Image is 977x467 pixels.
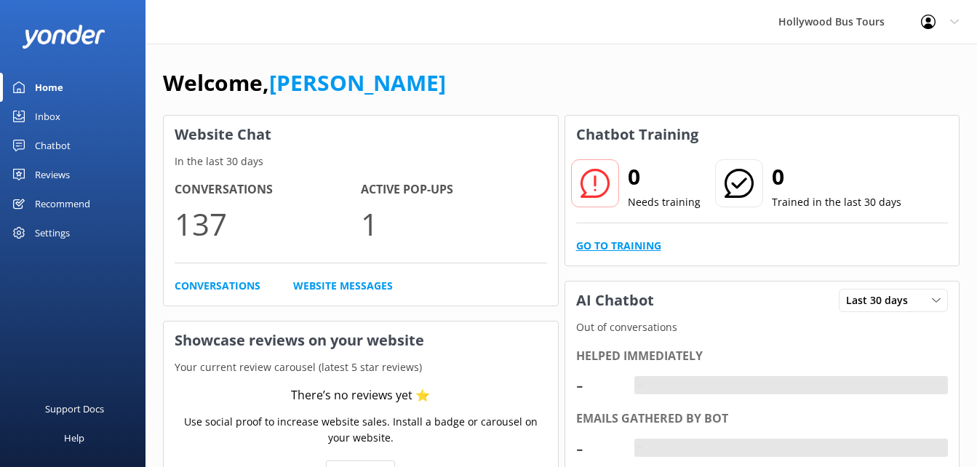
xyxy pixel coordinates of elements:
div: Home [35,73,63,102]
div: There’s no reviews yet ⭐ [291,386,430,405]
h3: AI Chatbot [565,282,665,319]
h2: 0 [628,159,701,194]
div: Reviews [35,160,70,189]
span: Last 30 days [846,292,917,308]
div: Inbox [35,102,60,131]
p: 1 [361,199,547,248]
p: Needs training [628,194,701,210]
p: Out of conversations [565,319,960,335]
h4: Conversations [175,180,361,199]
h4: Active Pop-ups [361,180,547,199]
div: - [576,431,620,466]
a: Go to Training [576,238,661,254]
h3: Chatbot Training [565,116,709,153]
h1: Welcome, [163,65,446,100]
a: Conversations [175,278,260,294]
div: Chatbot [35,131,71,160]
div: - [576,367,620,402]
div: Settings [35,218,70,247]
div: Recommend [35,189,90,218]
p: 137 [175,199,361,248]
div: - [634,439,645,458]
p: Trained in the last 30 days [772,194,901,210]
h3: Showcase reviews on your website [164,322,558,359]
div: Helped immediately [576,347,949,366]
a: Website Messages [293,278,393,294]
div: Help [64,423,84,452]
img: yonder-white-logo.png [22,25,105,49]
div: Support Docs [45,394,104,423]
a: [PERSON_NAME] [269,68,446,97]
h2: 0 [772,159,901,194]
h3: Website Chat [164,116,558,153]
div: - [634,376,645,395]
p: Use social proof to increase website sales. Install a badge or carousel on your website. [175,414,547,447]
p: Your current review carousel (latest 5 star reviews) [164,359,558,375]
div: Emails gathered by bot [576,410,949,428]
p: In the last 30 days [164,153,558,169]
